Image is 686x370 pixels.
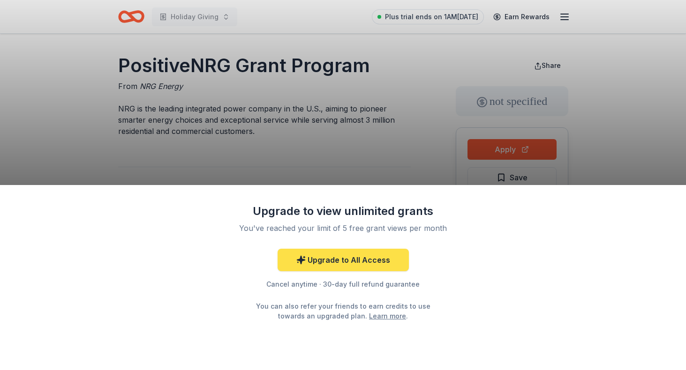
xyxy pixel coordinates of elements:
div: Upgrade to view unlimited grants [221,204,465,219]
div: You can also refer your friends to earn credits to use towards an upgraded plan. . [248,301,439,321]
a: Learn more [369,311,406,321]
div: Cancel anytime · 30-day full refund guarantee [221,279,465,290]
a: Upgrade to All Access [278,249,409,271]
div: You've reached your limit of 5 free grant views per month [233,222,454,234]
